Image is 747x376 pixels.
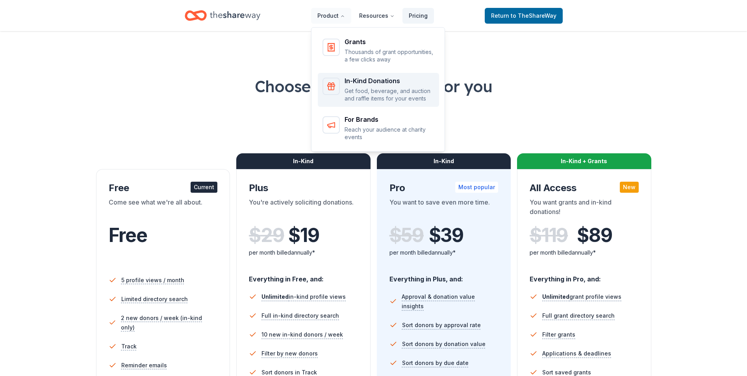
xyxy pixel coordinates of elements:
p: Thousands of grant opportunities, a few clicks away [345,48,434,63]
span: $ 19 [288,224,319,246]
div: per month billed annually* [530,248,639,257]
div: Product [311,28,445,152]
div: In-Kind [377,153,511,169]
p: Get food, beverage, and auction and raffle items for your events [345,87,434,102]
div: Pro [389,182,499,194]
span: Unlimited [261,293,289,300]
div: You're actively soliciting donations. [249,197,358,220]
span: Sort donors by due date [402,358,469,368]
a: Pricing [402,8,434,24]
span: Track [121,342,137,351]
span: Unlimited [542,293,569,300]
span: to TheShareWay [511,12,556,19]
button: Product [311,8,351,24]
p: Reach your audience at charity events [345,126,434,141]
span: Filter grants [542,330,575,339]
div: You want grants and in-kind donations! [530,197,639,220]
a: For BrandsReach your audience at charity events [318,112,439,146]
div: Come see what we're all about. [109,197,218,220]
span: Sort donors by approval rate [402,320,481,330]
div: In-Kind [236,153,371,169]
span: 5 profile views / month [121,275,184,285]
div: Grants [345,39,434,45]
div: Plus [249,182,358,194]
span: $ 89 [577,224,612,246]
span: Full in-kind directory search [261,311,339,320]
a: In-Kind DonationsGet food, beverage, and auction and raffle items for your events [318,73,439,107]
div: per month billed annually* [389,248,499,257]
div: In-Kind Donations [345,78,434,84]
div: per month billed annually* [249,248,358,257]
span: in-kind profile views [261,293,346,300]
span: Reminder emails [121,361,167,370]
span: 10 new in-kind donors / week [261,330,343,339]
span: grant profile views [542,293,621,300]
div: Everything in Pro, and: [530,268,639,284]
div: You want to save even more time. [389,197,499,220]
span: Return [491,11,556,20]
span: $ 39 [429,224,463,246]
span: Sort donors by donation value [402,339,486,349]
div: Everything in Free, and: [249,268,358,284]
div: All Access [530,182,639,194]
span: Full grant directory search [542,311,615,320]
span: 2 new donors / week (in-kind only) [121,313,217,332]
span: Filter by new donors [261,349,318,358]
div: In-Kind + Grants [517,153,651,169]
nav: Main [311,6,434,25]
div: Current [191,182,217,193]
div: For Brands [345,116,434,123]
a: Home [185,6,260,25]
div: Most popular [455,182,498,193]
span: Approval & donation value insights [402,292,498,311]
div: New [620,182,639,193]
a: Returnto TheShareWay [485,8,563,24]
span: Limited directory search [121,294,188,304]
span: Free [109,223,147,247]
h1: Choose the perfect plan for you [32,75,715,97]
span: Applications & deadlines [542,349,611,358]
button: Resources [353,8,401,24]
a: GrantsThousands of grant opportunities, a few clicks away [318,34,439,68]
div: Free [109,182,218,194]
div: Everything in Plus, and: [389,268,499,284]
